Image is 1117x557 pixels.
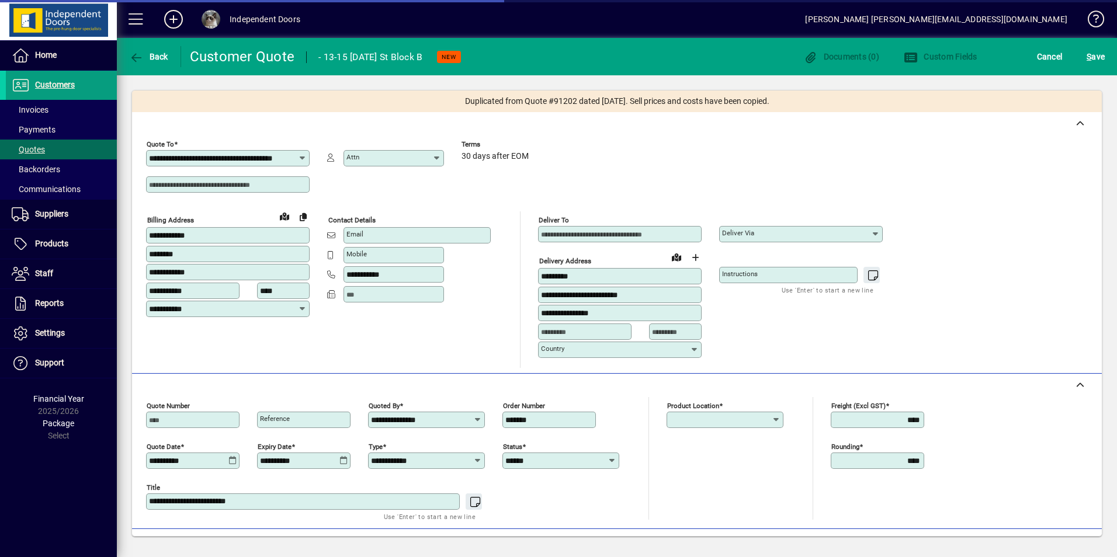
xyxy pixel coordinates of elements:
mat-label: Type [369,442,383,450]
a: Knowledge Base [1079,2,1102,40]
button: Add [155,9,192,30]
button: Cancel [1034,46,1066,67]
mat-label: Product location [667,401,719,409]
button: Product [1017,534,1076,555]
a: Suppliers [6,200,117,229]
span: Custom Fields [904,52,977,61]
mat-label: Title [147,483,160,491]
mat-label: Deliver To [539,216,569,224]
mat-label: Attn [346,153,359,161]
span: Back [129,52,168,61]
mat-label: Quoted by [369,401,400,409]
a: Support [6,349,117,378]
span: Product History [700,535,760,554]
div: - 13-15 [DATE] St Block B [318,48,422,67]
button: Custom Fields [901,46,980,67]
button: Copy to Delivery address [294,207,313,226]
span: Reports [35,298,64,308]
span: S [1087,52,1091,61]
mat-label: Expiry date [258,442,292,450]
span: 30 days after EOM [462,152,529,161]
span: Settings [35,328,65,337]
mat-hint: Use 'Enter' to start a new line [782,283,873,297]
mat-label: Order number [503,401,545,409]
mat-label: Freight (excl GST) [831,401,886,409]
button: Back [126,46,171,67]
span: Financial Year [33,394,84,403]
mat-label: Quote number [147,401,190,409]
mat-label: Mobile [346,250,367,258]
span: NEW [442,53,456,61]
a: Products [6,229,117,259]
mat-label: Quote date [147,442,181,450]
span: Quotes [12,145,45,154]
span: Payments [12,125,55,134]
mat-hint: Use 'Enter' to start a new line [384,510,476,523]
button: Profile [192,9,230,30]
a: Backorders [6,159,117,179]
app-page-header-button: Back [117,46,181,67]
span: Customers [35,80,75,89]
button: Save [1084,46,1108,67]
button: Product History [696,534,765,555]
button: Documents (0) [800,46,882,67]
span: Terms [462,141,532,148]
a: Home [6,41,117,70]
button: Choose address [686,248,705,267]
span: Support [35,358,64,367]
span: Documents (0) [803,52,879,61]
mat-label: Status [503,442,522,450]
a: Reports [6,289,117,318]
mat-label: Instructions [722,270,758,278]
a: View on map [667,248,686,266]
div: Customer Quote [190,47,295,66]
mat-label: Rounding [831,442,859,450]
span: Suppliers [35,209,68,218]
a: View on map [275,207,294,225]
a: Payments [6,120,117,140]
span: Communications [12,184,81,194]
a: Staff [6,259,117,288]
a: Quotes [6,140,117,159]
span: Cancel [1037,47,1063,66]
div: [PERSON_NAME] [PERSON_NAME][EMAIL_ADDRESS][DOMAIN_NAME] [805,10,1067,29]
span: Staff [35,269,53,278]
span: Products [35,239,68,248]
span: Home [35,50,57,60]
mat-label: Deliver via [722,229,754,237]
a: Invoices [6,100,117,120]
mat-label: Email [346,230,363,238]
a: Communications [6,179,117,199]
a: Settings [6,319,117,348]
div: Independent Doors [230,10,300,29]
mat-label: Country [541,344,564,353]
span: Duplicated from Quote #91202 dated [DATE]. Sell prices and costs have been copied. [465,95,769,107]
span: Invoices [12,105,48,114]
mat-label: Quote To [147,140,174,148]
span: Backorders [12,165,60,174]
span: Product [1022,535,1070,554]
span: Package [43,419,74,428]
span: ave [1087,47,1105,66]
mat-label: Reference [260,415,290,423]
